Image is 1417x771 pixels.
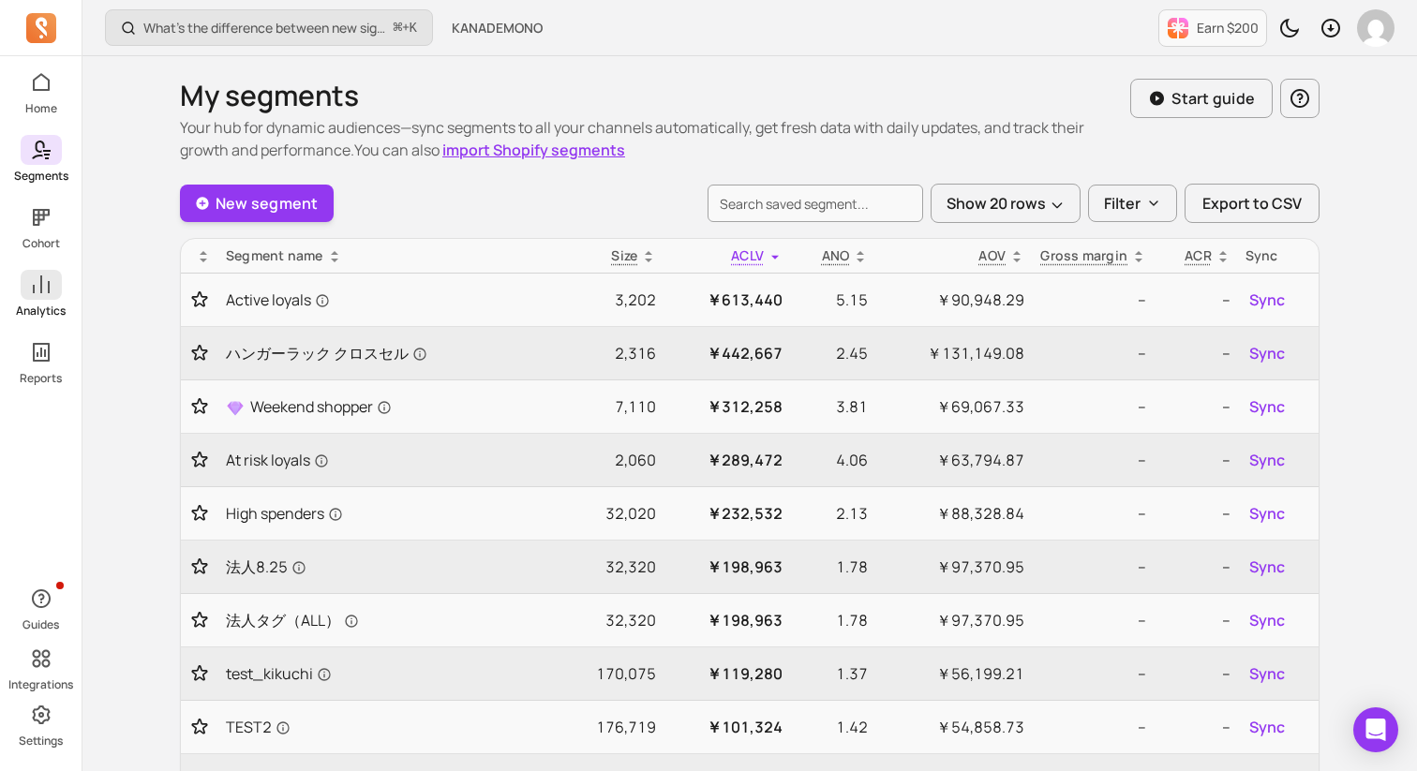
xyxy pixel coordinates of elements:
input: search [708,185,923,222]
a: test_kikuchi [226,662,552,685]
p: Integrations [8,677,73,692]
span: Sync [1249,662,1285,685]
span: Active loyals [226,289,330,311]
button: Sync [1245,712,1289,742]
p: ￥69,067.33 [883,395,1024,418]
button: Sync [1245,285,1289,315]
span: Sync [1249,449,1285,471]
p: 3,202 [567,289,656,311]
p: -- [1039,609,1146,631]
a: High spenders [226,502,552,525]
span: ACLV [731,246,764,264]
button: Sync [1245,498,1289,528]
p: 2.45 [798,342,868,364]
p: Your hub for dynamic audiences—sync segments to all your channels automatically, get fresh data w... [180,116,1130,161]
p: 32,320 [567,556,656,578]
button: Toggle favorite [188,664,211,683]
p: ￥198,963 [671,609,783,631]
a: Active loyals [226,289,552,311]
span: ハンガーラック クロスセル [226,342,427,364]
p: 1.37 [798,662,868,685]
span: Sync [1249,289,1285,311]
span: Weekend shopper [250,395,392,418]
p: ￥101,324 [671,716,783,738]
p: 170,075 [567,662,656,685]
span: Size [611,246,637,264]
p: Gross margin [1040,246,1127,265]
a: New segment [180,185,334,222]
p: -- [1039,395,1146,418]
p: ￥289,472 [671,449,783,471]
button: Guides [21,580,62,636]
span: test_kikuchi [226,662,332,685]
p: AOV [978,246,1006,265]
p: 2.13 [798,502,868,525]
p: 4.06 [798,449,868,471]
p: -- [1039,716,1146,738]
span: Sync [1249,609,1285,631]
button: Start guide [1130,79,1273,118]
p: ￥613,440 [671,289,783,311]
button: Export to CSV [1185,184,1320,223]
button: Toggle favorite [188,557,211,576]
button: Toggle favorite [188,290,211,309]
p: 32,020 [567,502,656,525]
button: What’s the difference between new signups and new customers?⌘+K [105,9,433,46]
button: Toggle favorite [188,718,211,736]
p: -- [1161,395,1231,418]
button: Toggle favorite [188,397,211,416]
p: 2,316 [567,342,656,364]
span: Sync [1249,395,1285,418]
span: Export to CSV [1202,192,1302,215]
p: -- [1039,449,1146,471]
p: -- [1039,556,1146,578]
p: 1.42 [798,716,868,738]
span: Sync [1249,502,1285,525]
div: Sync [1245,246,1311,265]
p: -- [1161,502,1231,525]
a: Weekend shopper [226,395,552,418]
p: Reports [20,371,62,386]
kbd: K [410,21,417,36]
p: ￥119,280 [671,662,783,685]
a: 法人タグ（ALL） [226,609,552,631]
p: ￥232,532 [671,502,783,525]
button: Toggle favorite [188,611,211,630]
p: Earn $200 [1197,19,1259,37]
p: Start guide [1171,87,1255,110]
p: -- [1039,502,1146,525]
span: 法人8.25 [226,556,306,578]
p: -- [1161,662,1231,685]
button: Sync [1245,445,1289,475]
p: ￥88,328.84 [883,502,1024,525]
p: -- [1161,556,1231,578]
p: ￥312,258 [671,395,783,418]
button: KANADEMONO [440,11,554,45]
span: 法人タグ（ALL） [226,609,359,631]
a: ハンガーラック クロスセル [226,342,552,364]
a: At risk loyals [226,449,552,471]
p: ￥97,370.95 [883,556,1024,578]
p: Segments [14,169,68,184]
p: Guides [22,617,59,632]
p: 2,060 [567,449,656,471]
p: 3.81 [798,395,868,418]
span: High spenders [226,502,343,525]
img: avatar [1357,9,1395,47]
p: 1.78 [798,609,868,631]
p: -- [1161,609,1231,631]
h1: My segments [180,79,1130,112]
p: ￥63,794.87 [883,449,1024,471]
p: ￥97,370.95 [883,609,1024,631]
p: -- [1161,716,1231,738]
p: Analytics [16,304,66,319]
p: ￥198,963 [671,556,783,578]
button: Sync [1245,605,1289,635]
div: Open Intercom Messenger [1353,707,1398,752]
p: -- [1161,449,1231,471]
span: KANADEMONO [452,19,543,37]
p: ￥442,667 [671,342,783,364]
button: Toggle dark mode [1271,9,1308,47]
span: Sync [1249,556,1285,578]
p: ￥56,199.21 [883,662,1024,685]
